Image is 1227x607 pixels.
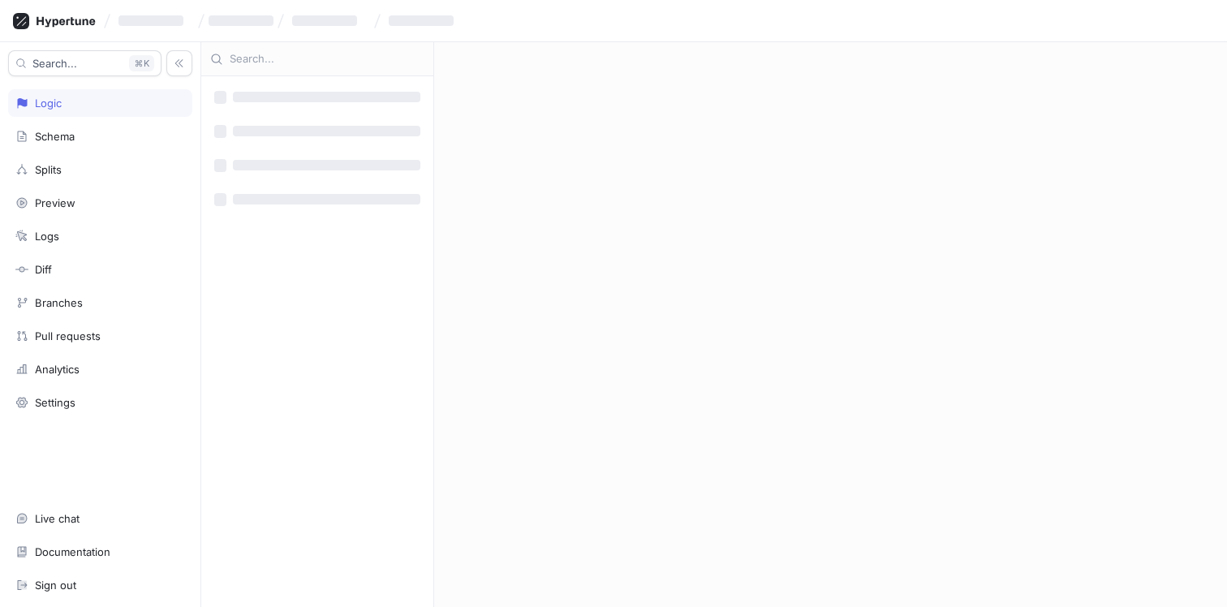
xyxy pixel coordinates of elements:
[233,92,420,102] span: ‌
[35,545,110,558] div: Documentation
[389,15,454,26] span: ‌
[8,50,161,76] button: Search...K
[35,196,75,209] div: Preview
[129,55,154,71] div: K
[233,126,420,136] span: ‌
[118,15,183,26] span: ‌
[35,130,75,143] div: Schema
[214,91,226,104] span: ‌
[35,230,59,243] div: Logs
[35,296,83,309] div: Branches
[32,58,77,68] span: Search...
[35,97,62,110] div: Logic
[233,160,420,170] span: ‌
[35,512,80,525] div: Live chat
[292,15,357,26] span: ‌
[35,263,52,276] div: Diff
[214,125,226,138] span: ‌
[35,329,101,342] div: Pull requests
[230,51,424,67] input: Search...
[233,194,420,204] span: ‌
[112,7,196,34] button: ‌
[35,163,62,176] div: Splits
[214,193,226,206] span: ‌
[35,396,75,409] div: Settings
[286,7,370,34] button: ‌
[35,579,76,592] div: Sign out
[382,7,467,34] button: ‌
[214,159,226,172] span: ‌
[209,15,273,26] span: ‌
[35,363,80,376] div: Analytics
[8,538,192,566] a: Documentation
